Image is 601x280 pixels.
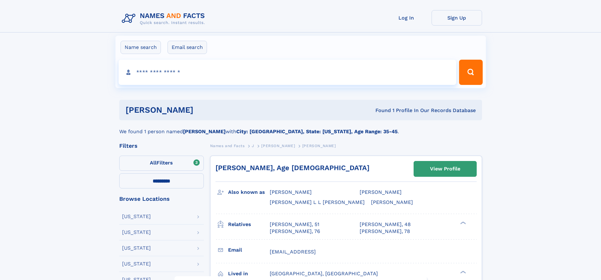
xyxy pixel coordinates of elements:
[270,221,319,228] a: [PERSON_NAME], 51
[381,10,432,26] a: Log In
[150,160,156,166] span: All
[459,270,466,274] div: ❯
[119,143,204,149] div: Filters
[459,221,466,225] div: ❯
[228,219,270,230] h3: Relatives
[210,142,245,150] a: Names and Facts
[183,128,226,134] b: [PERSON_NAME]
[119,120,482,135] div: We found 1 person named with .
[371,199,413,205] span: [PERSON_NAME]
[360,228,410,235] a: [PERSON_NAME], 78
[270,199,365,205] span: [PERSON_NAME] L L [PERSON_NAME]
[459,60,482,85] button: Search Button
[270,249,316,255] span: [EMAIL_ADDRESS]
[360,221,411,228] a: [PERSON_NAME], 48
[284,107,476,114] div: Found 1 Profile In Our Records Database
[252,144,254,148] span: J
[261,144,295,148] span: [PERSON_NAME]
[270,228,320,235] a: [PERSON_NAME], 76
[122,246,151,251] div: [US_STATE]
[360,189,402,195] span: [PERSON_NAME]
[119,10,210,27] img: Logo Names and Facts
[228,245,270,255] h3: Email
[270,189,312,195] span: [PERSON_NAME]
[302,144,336,148] span: [PERSON_NAME]
[122,214,151,219] div: [US_STATE]
[121,41,161,54] label: Name search
[252,142,254,150] a: J
[126,106,285,114] h1: [PERSON_NAME]
[430,162,460,176] div: View Profile
[414,161,476,176] a: View Profile
[119,156,204,171] label: Filters
[122,261,151,266] div: [US_STATE]
[236,128,398,134] b: City: [GEOGRAPHIC_DATA], State: [US_STATE], Age Range: 35-45
[168,41,207,54] label: Email search
[228,268,270,279] h3: Lived in
[228,187,270,198] h3: Also known as
[119,60,457,85] input: search input
[432,10,482,26] a: Sign Up
[215,164,369,172] a: [PERSON_NAME], Age [DEMOGRAPHIC_DATA]
[119,196,204,202] div: Browse Locations
[270,271,378,277] span: [GEOGRAPHIC_DATA], [GEOGRAPHIC_DATA]
[261,142,295,150] a: [PERSON_NAME]
[122,230,151,235] div: [US_STATE]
